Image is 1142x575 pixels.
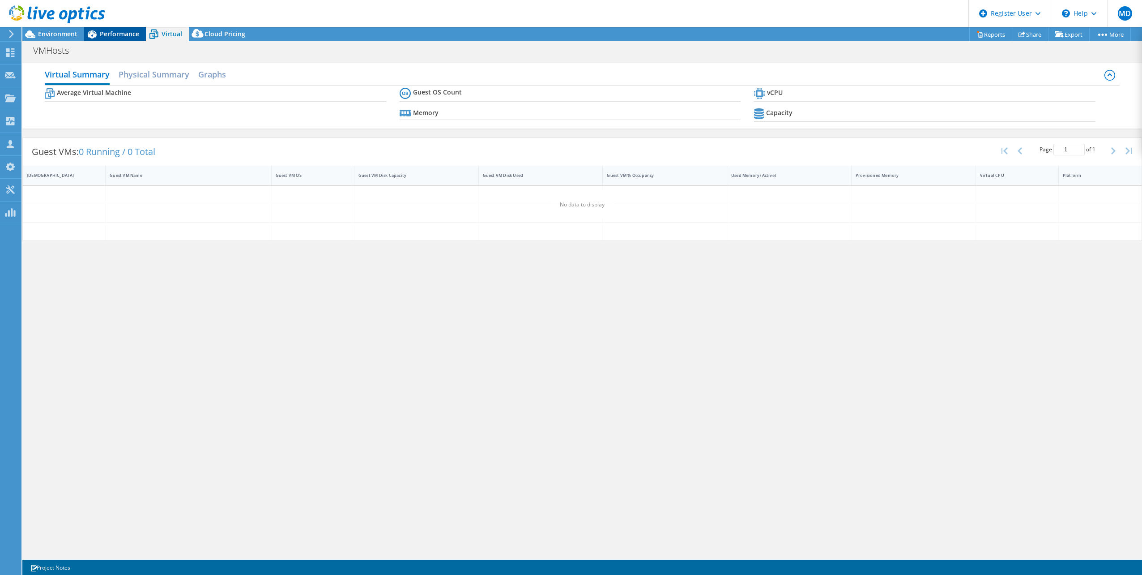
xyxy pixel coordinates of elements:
span: 0 Running / 0 Total [79,146,155,158]
span: MD [1118,6,1132,21]
div: Virtual CPU [980,172,1044,178]
span: Environment [38,30,77,38]
div: Guest VM Name [110,172,256,178]
div: Used Memory (Active) [731,172,836,178]
div: Guest VMs: [23,138,164,166]
b: Memory [413,108,439,117]
svg: \n [1062,9,1070,17]
div: Platform [1063,172,1127,178]
div: Guest VM Disk Capacity [358,172,464,178]
div: Guest VM Disk Used [483,172,588,178]
h1: VMHosts [29,46,83,56]
a: Reports [969,27,1012,41]
span: Cloud Pricing [205,30,245,38]
div: Guest VM % Occupancy [607,172,712,178]
div: Provisioned Memory [856,172,961,178]
b: Guest OS Count [413,88,462,97]
h2: Physical Summary [119,65,189,83]
span: 1 [1092,146,1095,153]
div: [DEMOGRAPHIC_DATA] [27,172,90,178]
span: Page of [1040,144,1095,155]
input: jump to page [1053,144,1085,155]
a: More [1089,27,1131,41]
b: Average Virtual Machine [57,88,131,97]
h2: Virtual Summary [45,65,110,85]
span: Performance [100,30,139,38]
div: Guest VM OS [276,172,339,178]
span: Virtual [162,30,182,38]
a: Export [1048,27,1090,41]
b: vCPU [767,88,783,97]
a: Project Notes [24,562,77,573]
h2: Graphs [198,65,226,83]
a: Share [1012,27,1048,41]
b: Capacity [766,108,793,117]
